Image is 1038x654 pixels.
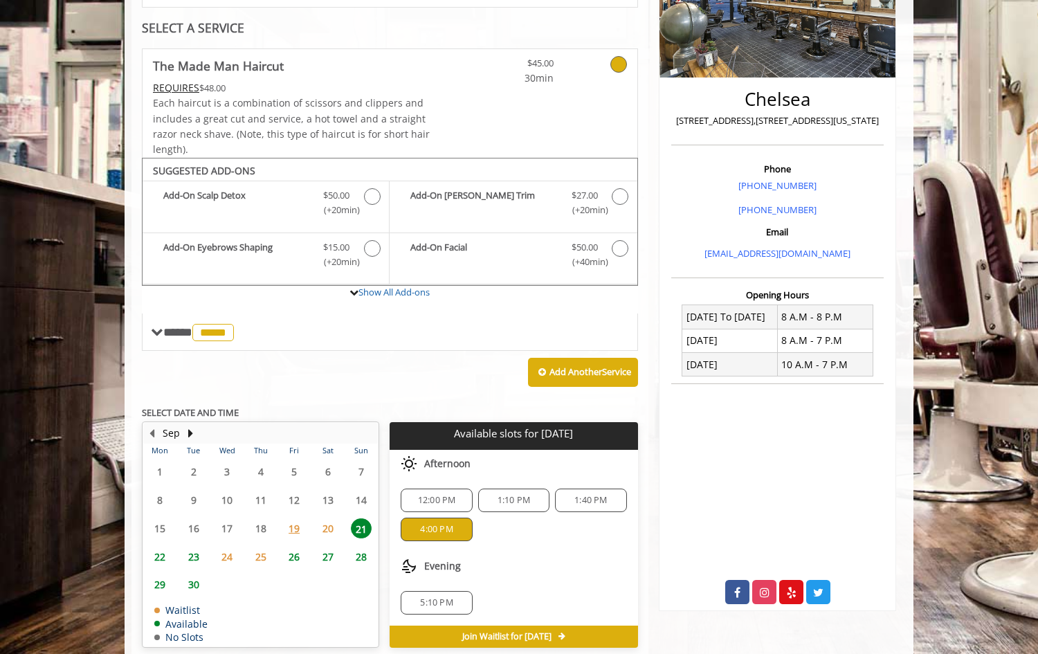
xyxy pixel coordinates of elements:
[318,518,338,538] span: 20
[682,353,778,376] td: [DATE]
[401,558,417,574] img: evening slots
[210,444,244,457] th: Wed
[154,632,208,642] td: No Slots
[149,547,170,567] span: 22
[143,571,176,599] td: Select day29
[143,444,176,457] th: Mon
[311,444,344,457] th: Sat
[316,203,357,217] span: (+20min )
[564,203,605,217] span: (+20min )
[424,458,471,469] span: Afternoon
[311,514,344,543] td: Select day20
[153,80,431,96] div: $48.00
[397,240,630,273] label: Add-On Facial
[176,571,210,599] td: Select day30
[176,444,210,457] th: Tue
[163,188,309,217] b: Add-On Scalp Detox
[572,240,598,255] span: $50.00
[420,524,453,535] span: 4:00 PM
[149,240,382,273] label: Add-On Eyebrows Shaping
[142,406,239,419] b: SELECT DATE AND TIME
[401,518,472,541] div: 4:00 PM
[682,305,778,329] td: [DATE] To [DATE]
[572,188,598,203] span: $27.00
[738,203,817,216] a: [PHONE_NUMBER]
[564,255,605,269] span: (+40min )
[142,158,638,287] div: The Made Man Haircut Add-onS
[358,286,430,298] a: Show All Add-ons
[244,543,277,571] td: Select day25
[351,547,372,567] span: 28
[574,495,607,506] span: 1:40 PM
[675,164,880,174] h3: Phone
[149,188,382,221] label: Add-On Scalp Detox
[210,543,244,571] td: Select day24
[410,188,557,217] b: Add-On [PERSON_NAME] Trim
[163,240,309,269] b: Add-On Eyebrows Shaping
[420,597,453,608] span: 5:10 PM
[183,547,204,567] span: 23
[316,255,357,269] span: (+20min )
[153,56,284,75] b: The Made Man Haircut
[395,428,632,439] p: Available slots for [DATE]
[154,605,208,615] td: Waitlist
[185,426,196,441] button: Next Month
[153,164,255,177] b: SUGGESTED ADD-ONS
[401,455,417,472] img: afternoon slots
[549,365,631,378] b: Add Another Service
[472,49,554,86] a: $45.00
[397,188,630,221] label: Add-On Beard Trim
[351,518,372,538] span: 21
[555,489,626,512] div: 1:40 PM
[462,631,552,642] span: Join Waitlist for [DATE]
[675,227,880,237] h3: Email
[675,113,880,128] p: [STREET_ADDRESS],[STREET_ADDRESS][US_STATE]
[777,329,873,352] td: 8 A.M - 7 P.M
[345,543,379,571] td: Select day28
[311,543,344,571] td: Select day27
[277,514,311,543] td: Select day19
[418,495,456,506] span: 12:00 PM
[498,495,530,506] span: 1:10 PM
[410,240,557,269] b: Add-On Facial
[345,444,379,457] th: Sun
[277,444,311,457] th: Fri
[528,358,638,387] button: Add AnotherService
[401,489,472,512] div: 12:00 PM
[163,426,180,441] button: Sep
[153,81,199,94] span: This service needs some Advance to be paid before we block your appointment
[671,290,884,300] h3: Opening Hours
[777,305,873,329] td: 8 A.M - 8 P.M
[284,547,304,567] span: 26
[401,591,472,615] div: 5:10 PM
[244,444,277,457] th: Thu
[424,561,461,572] span: Evening
[738,179,817,192] a: [PHONE_NUMBER]
[323,188,349,203] span: $50.00
[675,89,880,109] h2: Chelsea
[345,514,379,543] td: Select day21
[183,574,204,594] span: 30
[154,619,208,629] td: Available
[217,547,237,567] span: 24
[142,21,638,35] div: SELECT A SERVICE
[318,547,338,567] span: 27
[143,543,176,571] td: Select day22
[323,240,349,255] span: $15.00
[478,489,549,512] div: 1:10 PM
[176,543,210,571] td: Select day23
[153,96,430,156] span: Each haircut is a combination of scissors and clippers and includes a great cut and service, a ho...
[472,71,554,86] span: 30min
[682,329,778,352] td: [DATE]
[704,247,850,260] a: [EMAIL_ADDRESS][DOMAIN_NAME]
[777,353,873,376] td: 10 A.M - 7 P.M
[251,547,271,567] span: 25
[284,518,304,538] span: 19
[277,543,311,571] td: Select day26
[146,426,157,441] button: Previous Month
[149,574,170,594] span: 29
